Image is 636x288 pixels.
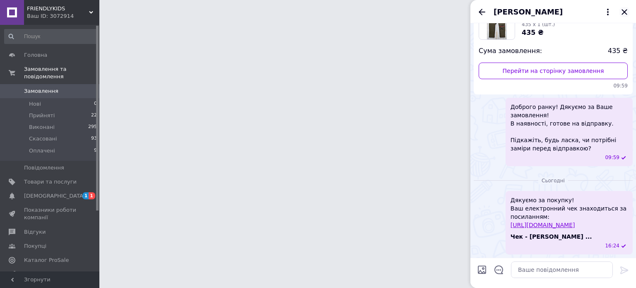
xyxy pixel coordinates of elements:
[24,164,64,172] span: Повідомлення
[24,257,69,264] span: Каталог ProSale
[91,112,97,119] span: 22
[522,29,544,36] span: 435 ₴
[24,192,85,200] span: [DEMOGRAPHIC_DATA]
[479,63,628,79] a: Перейти на сторінку замовлення
[619,7,629,17] button: Закрити
[27,12,99,20] div: Ваш ID: 3072914
[479,82,628,90] span: 09:59 09.10.2025
[24,87,58,95] span: Замовлення
[24,228,46,236] span: Відгуки
[474,176,633,184] div: 12.10.2025
[29,135,57,143] span: Скасовані
[29,100,41,108] span: Нові
[511,232,592,241] span: Чек - [PERSON_NAME] ...
[494,7,563,17] span: [PERSON_NAME]
[94,100,97,108] span: 0
[477,7,487,17] button: Назад
[29,112,55,119] span: Прийняті
[608,46,628,56] span: 435 ₴
[91,135,97,143] span: 93
[494,264,504,275] button: Відкрити шаблони відповідей
[94,147,97,155] span: 9
[82,192,89,199] span: 1
[88,123,97,131] span: 295
[24,242,46,250] span: Покупці
[4,29,98,44] input: Пошук
[511,222,575,228] a: [URL][DOMAIN_NAME]
[479,46,542,56] span: Сума замовлення:
[511,103,628,152] span: Доброго ранку! Дякуємо за Ваше замовлення! В наявності, готове на відправку. Підкажіть, будь ласк...
[494,7,613,17] button: [PERSON_NAME]
[24,178,77,186] span: Товари та послуги
[27,5,89,12] span: FRIENDLYKIDS
[29,123,55,131] span: Виконані
[605,154,619,161] span: 09:59 09.10.2025
[511,196,628,229] span: Дякуємо за покупку! Ваш електронний чек знаходиться за посиланням:
[24,65,99,80] span: Замовлення та повідомлення
[538,177,568,184] span: Сьогодні
[24,51,47,59] span: Головна
[522,22,555,27] span: 435 x 1 (шт.)
[29,147,55,155] span: Оплачені
[605,242,619,249] span: 16:24 12.10.2025
[24,206,77,221] span: Показники роботи компанії
[24,271,53,278] span: Аналітика
[89,192,95,199] span: 1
